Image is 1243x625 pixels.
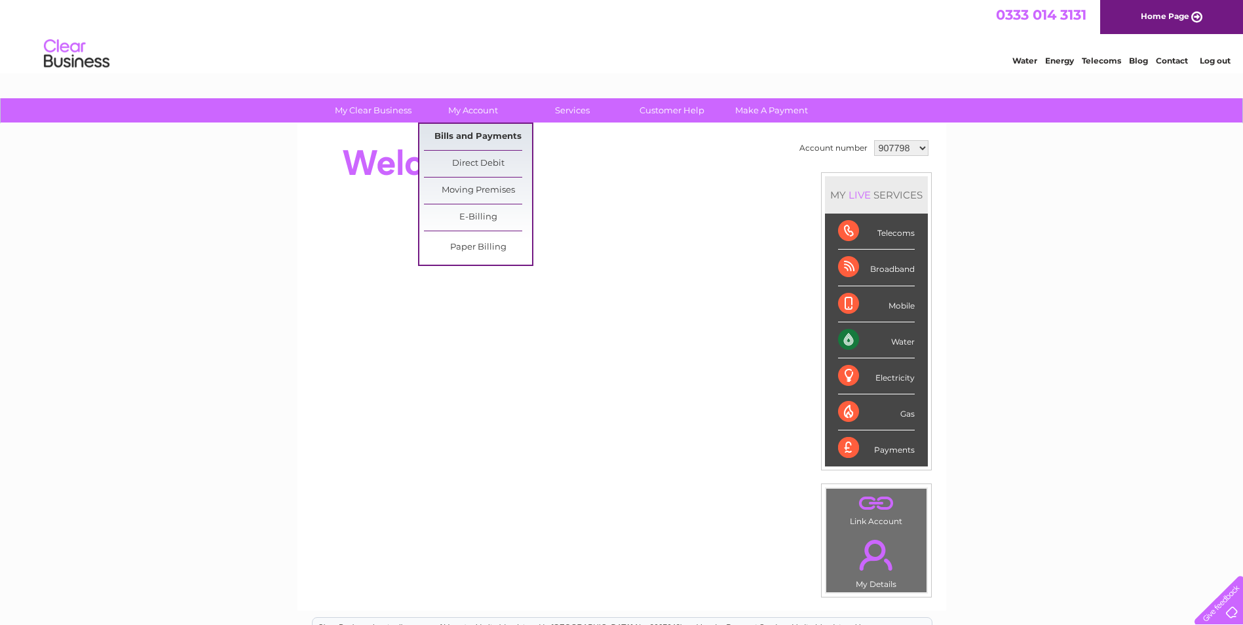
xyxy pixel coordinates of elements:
[838,358,915,394] div: Electricity
[424,178,532,204] a: Moving Premises
[838,322,915,358] div: Water
[424,204,532,231] a: E-Billing
[1012,56,1037,66] a: Water
[796,137,871,159] td: Account number
[313,7,932,64] div: Clear Business is a trading name of Verastar Limited (registered in [GEOGRAPHIC_DATA] No. 3667643...
[838,286,915,322] div: Mobile
[830,532,923,578] a: .
[838,394,915,430] div: Gas
[518,98,626,123] a: Services
[838,250,915,286] div: Broadband
[838,430,915,466] div: Payments
[424,124,532,150] a: Bills and Payments
[1129,56,1148,66] a: Blog
[996,7,1086,23] a: 0333 014 3131
[846,189,873,201] div: LIVE
[826,488,927,529] td: Link Account
[43,34,110,74] img: logo.png
[717,98,826,123] a: Make A Payment
[1045,56,1074,66] a: Energy
[830,492,923,515] a: .
[825,176,928,214] div: MY SERVICES
[1156,56,1188,66] a: Contact
[838,214,915,250] div: Telecoms
[1082,56,1121,66] a: Telecoms
[826,529,927,593] td: My Details
[1200,56,1231,66] a: Log out
[419,98,527,123] a: My Account
[424,235,532,261] a: Paper Billing
[618,98,726,123] a: Customer Help
[319,98,427,123] a: My Clear Business
[424,151,532,177] a: Direct Debit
